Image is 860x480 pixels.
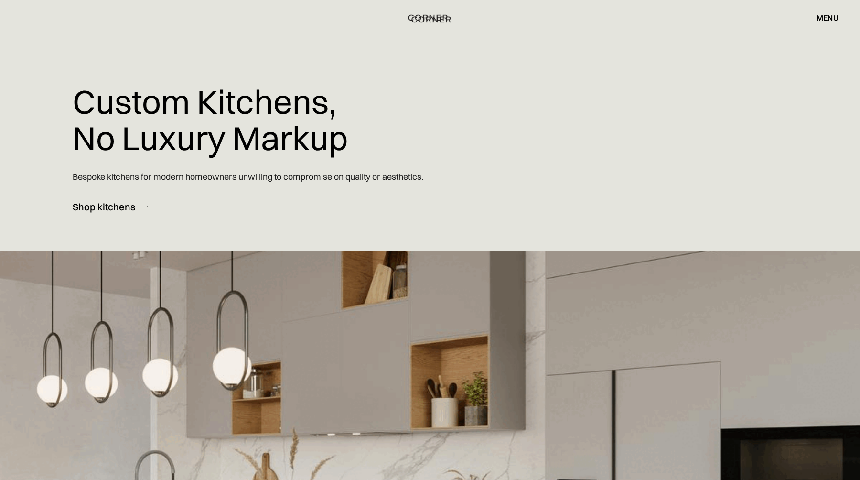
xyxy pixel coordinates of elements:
[394,11,466,24] a: home
[817,14,838,22] div: menu
[73,76,348,163] h1: Custom Kitchens, No Luxury Markup
[73,200,135,213] div: Shop kitchens
[73,163,423,190] p: Bespoke kitchens for modern homeowners unwilling to compromise on quality or aesthetics.
[73,195,148,218] a: Shop kitchens
[807,10,838,26] div: menu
